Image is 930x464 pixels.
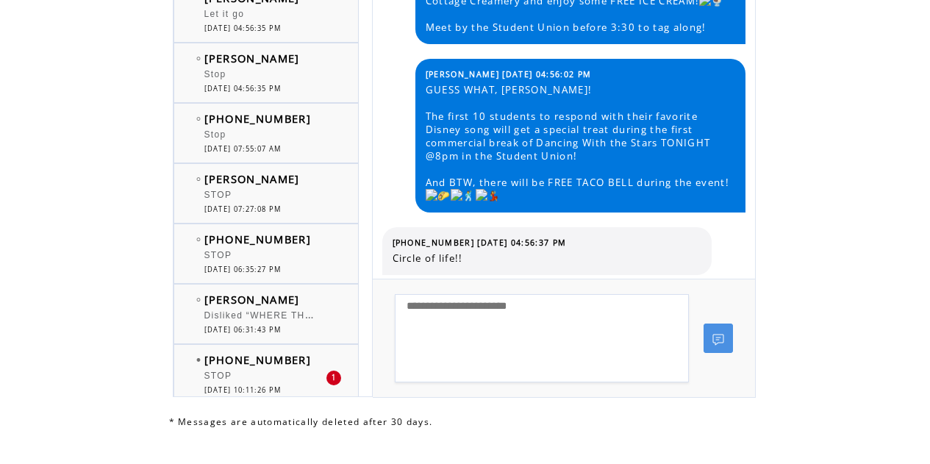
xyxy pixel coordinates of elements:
[204,352,312,367] span: [PHONE_NUMBER]
[204,292,300,307] span: [PERSON_NAME]
[393,238,567,248] span: [PHONE_NUMBER] [DATE] 04:56:37 PM
[426,69,592,79] span: [PERSON_NAME] [DATE] 04:56:02 PM
[426,83,734,202] span: GUESS WHAT, [PERSON_NAME]! The first 10 students to respond with their favorite Disney song will ...
[169,415,433,428] span: * Messages are automatically deleted after 30 days.
[204,69,226,79] span: Stop
[196,57,201,60] img: bulletEmpty.png
[426,189,451,202] img: 🌮
[196,177,201,181] img: bulletEmpty.png
[196,298,201,301] img: bulletEmpty.png
[204,84,282,93] span: [DATE] 04:56:35 PM
[204,144,282,154] span: [DATE] 07:55:07 AM
[204,190,232,200] span: STOP
[204,265,282,274] span: [DATE] 06:35:27 PM
[204,204,282,214] span: [DATE] 07:27:08 PM
[204,51,300,65] span: [PERSON_NAME]
[476,189,501,202] img: 💃
[393,251,701,265] span: Circle of life!!
[451,189,476,202] img: 🕺
[204,371,232,381] span: STOP
[204,24,282,33] span: [DATE] 04:56:35 PM
[196,358,201,362] img: bulletFull.png
[204,9,245,19] span: Let it go
[204,385,282,395] span: [DATE] 10:11:26 PM
[204,250,232,260] span: STOP
[204,111,312,126] span: [PHONE_NUMBER]
[326,371,341,385] div: 1
[196,117,201,121] img: bulletEmpty.png
[204,232,312,246] span: [PHONE_NUMBER]
[196,238,201,241] img: bulletEmpty.png
[204,129,226,140] span: Stop
[204,171,300,186] span: [PERSON_NAME]
[204,325,282,335] span: [DATE] 06:31:43 PM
